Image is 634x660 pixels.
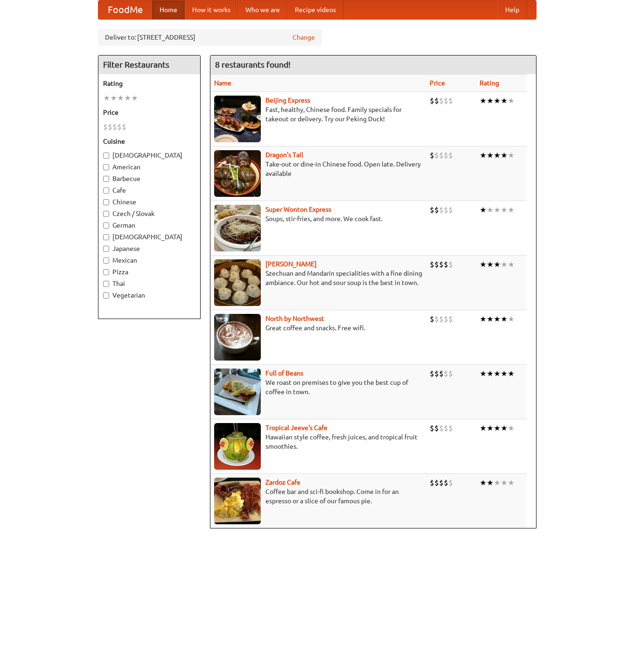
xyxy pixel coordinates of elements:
[103,292,109,299] input: Vegetarian
[103,186,195,195] label: Cafe
[444,478,448,488] li: $
[98,29,322,46] div: Deliver to: [STREET_ADDRESS]
[444,423,448,433] li: $
[214,368,261,415] img: beans.jpg
[487,205,494,215] li: ★
[103,232,195,242] label: [DEMOGRAPHIC_DATA]
[508,150,515,160] li: ★
[444,150,448,160] li: $
[434,314,439,324] li: $
[487,96,494,106] li: ★
[501,150,508,160] li: ★
[487,150,494,160] li: ★
[444,259,448,270] li: $
[480,150,487,160] li: ★
[103,221,195,230] label: German
[103,176,109,182] input: Barbecue
[444,96,448,106] li: $
[103,93,110,103] li: ★
[501,259,508,270] li: ★
[430,150,434,160] li: $
[103,234,109,240] input: [DEMOGRAPHIC_DATA]
[214,105,423,124] p: Fast, healthy, Chinese food. Family specials for takeout or delivery. Try our Peking Duck!
[430,478,434,488] li: $
[214,150,261,197] img: dragon.jpg
[480,205,487,215] li: ★
[508,368,515,379] li: ★
[103,281,109,287] input: Thai
[112,122,117,132] li: $
[265,315,324,322] a: North by Northwest
[434,368,439,379] li: $
[448,423,453,433] li: $
[501,96,508,106] li: ★
[214,160,423,178] p: Take-out or dine-in Chinese food. Open late. Delivery available
[434,259,439,270] li: $
[508,205,515,215] li: ★
[444,314,448,324] li: $
[103,137,195,146] h5: Cuisine
[265,206,331,213] b: Super Wonton Express
[439,96,444,106] li: $
[448,96,453,106] li: $
[487,478,494,488] li: ★
[103,197,195,207] label: Chinese
[238,0,287,19] a: Who we are
[487,259,494,270] li: ★
[214,214,423,223] p: Soups, stir-fries, and more. We cook fast.
[293,33,315,42] a: Change
[185,0,238,19] a: How it works
[480,478,487,488] li: ★
[265,151,303,159] b: Dragon's Tail
[448,314,453,324] li: $
[480,314,487,324] li: ★
[448,205,453,215] li: $
[103,151,195,160] label: [DEMOGRAPHIC_DATA]
[108,122,112,132] li: $
[103,162,195,172] label: American
[103,199,109,205] input: Chinese
[434,205,439,215] li: $
[494,150,501,160] li: ★
[214,79,231,87] a: Name
[103,256,195,265] label: Mexican
[103,211,109,217] input: Czech / Slovak
[439,205,444,215] li: $
[494,314,501,324] li: ★
[214,378,423,396] p: We roast on premises to give you the best cup of coffee in town.
[103,279,195,288] label: Thai
[501,478,508,488] li: ★
[215,60,291,69] ng-pluralize: 8 restaurants found!
[501,423,508,433] li: ★
[122,122,126,132] li: $
[494,368,501,379] li: ★
[265,369,303,377] a: Full of Beans
[103,122,108,132] li: $
[152,0,185,19] a: Home
[434,150,439,160] li: $
[117,93,124,103] li: ★
[265,424,327,431] a: Tropical Jeeve's Cafe
[214,259,261,306] img: shandong.jpg
[103,174,195,183] label: Barbecue
[103,267,195,277] label: Pizza
[214,423,261,470] img: jeeves.jpg
[131,93,138,103] li: ★
[439,423,444,433] li: $
[434,423,439,433] li: $
[265,479,300,486] a: Zardoz Cafe
[480,423,487,433] li: ★
[214,269,423,287] p: Szechuan and Mandarin specialities with a fine dining ambiance. Our hot and sour soup is the best...
[117,122,122,132] li: $
[439,314,444,324] li: $
[480,368,487,379] li: ★
[480,259,487,270] li: ★
[103,108,195,117] h5: Price
[444,368,448,379] li: $
[103,257,109,264] input: Mexican
[103,291,195,300] label: Vegetarian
